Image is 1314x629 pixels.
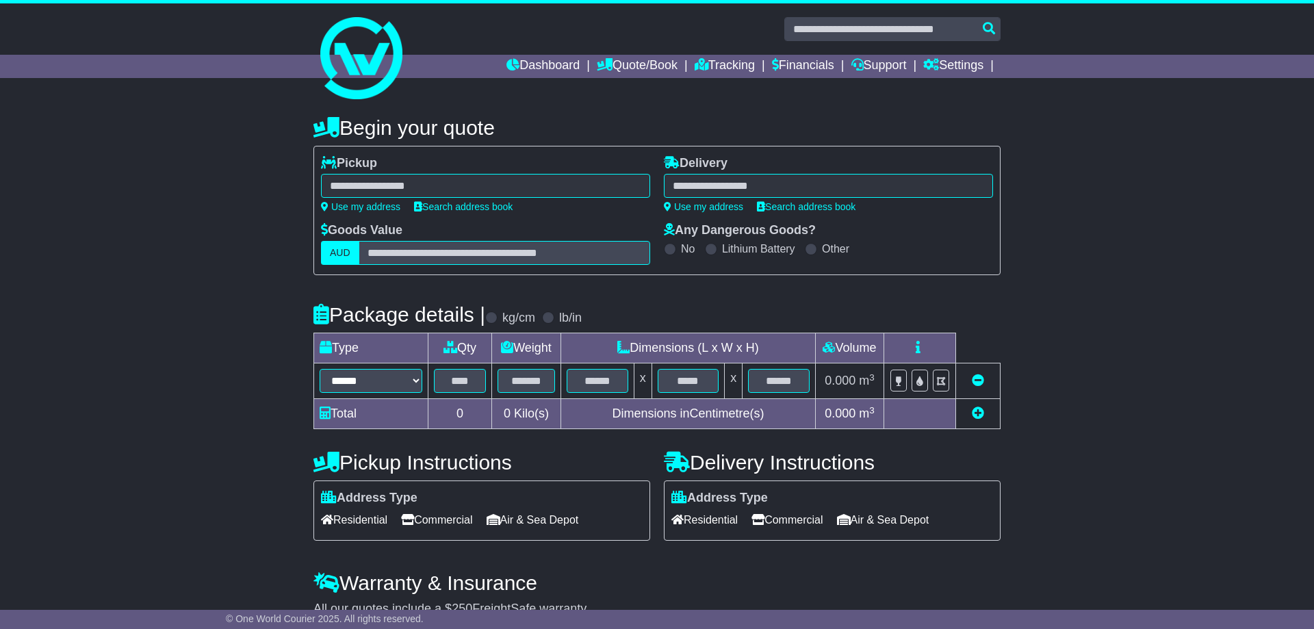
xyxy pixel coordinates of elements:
label: AUD [321,241,359,265]
a: Add new item [972,407,984,420]
td: Type [314,333,428,363]
td: x [634,363,652,399]
h4: Package details | [313,303,485,326]
label: lb/in [559,311,582,326]
div: All our quotes include a $ FreightSafe warranty. [313,602,1001,617]
td: x [725,363,743,399]
label: kg/cm [502,311,535,326]
a: Quote/Book [597,55,678,78]
sup: 3 [869,372,875,383]
label: No [681,242,695,255]
label: Address Type [321,491,417,506]
label: Any Dangerous Goods? [664,223,816,238]
td: Weight [492,333,561,363]
span: Commercial [401,509,472,530]
span: Commercial [751,509,823,530]
label: Lithium Battery [722,242,795,255]
span: m [859,374,875,387]
td: Kilo(s) [492,399,561,429]
a: Financials [772,55,834,78]
span: 0.000 [825,407,855,420]
a: Use my address [664,201,743,212]
a: Search address book [757,201,855,212]
a: Search address book [414,201,513,212]
label: Address Type [671,491,768,506]
a: Use my address [321,201,400,212]
td: Volume [815,333,884,363]
td: 0 [428,399,492,429]
td: Dimensions (L x W x H) [561,333,815,363]
a: Remove this item [972,374,984,387]
label: Goods Value [321,223,402,238]
span: Residential [671,509,738,530]
span: 0.000 [825,374,855,387]
h4: Begin your quote [313,116,1001,139]
a: Support [851,55,907,78]
a: Settings [923,55,983,78]
span: m [859,407,875,420]
h4: Pickup Instructions [313,451,650,474]
a: Tracking [695,55,755,78]
span: Residential [321,509,387,530]
span: Air & Sea Depot [837,509,929,530]
span: 250 [452,602,472,615]
span: © One World Courier 2025. All rights reserved. [226,613,424,624]
td: Total [314,399,428,429]
h4: Warranty & Insurance [313,572,1001,594]
span: 0 [504,407,511,420]
td: Qty [428,333,492,363]
sup: 3 [869,405,875,415]
a: Dashboard [506,55,580,78]
h4: Delivery Instructions [664,451,1001,474]
label: Pickup [321,156,377,171]
label: Delivery [664,156,727,171]
span: Air & Sea Depot [487,509,579,530]
label: Other [822,242,849,255]
td: Dimensions in Centimetre(s) [561,399,815,429]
